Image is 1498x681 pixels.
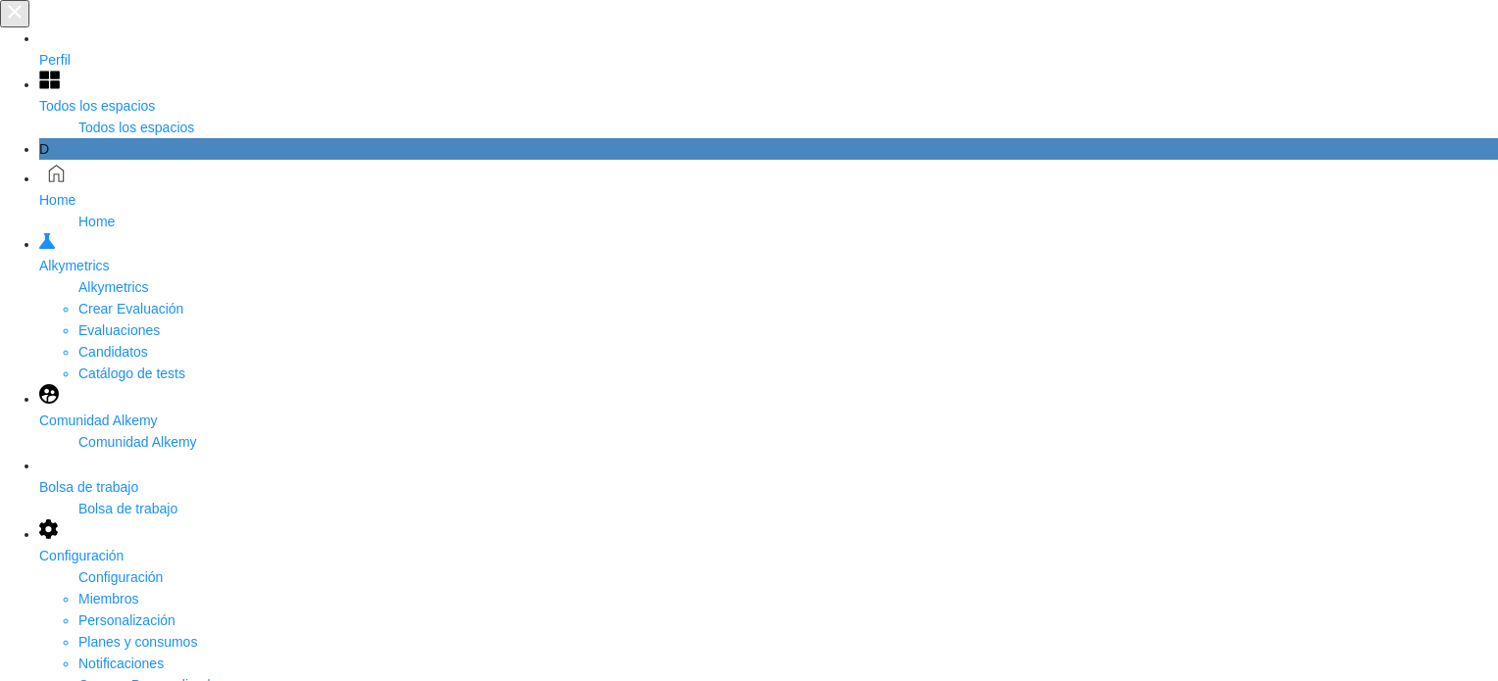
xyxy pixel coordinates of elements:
[78,656,164,671] a: Notificaciones
[78,591,138,607] a: Miembros
[39,548,124,563] span: Configuración
[78,120,194,135] span: Todos los espacios
[39,52,71,68] span: Perfil
[78,365,185,381] a: Catálogo de tests
[78,501,177,516] span: Bolsa de trabajo
[78,634,197,650] a: Planes y consumos
[39,413,158,428] span: Comunidad Alkemy
[1400,587,1498,681] div: Widget de chat
[39,192,75,208] span: Home
[78,612,175,628] a: Personalización
[39,141,49,157] span: D
[78,569,163,585] span: Configuración
[1400,587,1498,681] iframe: Chat Widget
[78,344,148,360] a: Candidatos
[39,27,1498,71] a: Perfil
[78,214,115,229] span: Home
[78,322,160,338] a: Evaluaciones
[78,434,197,450] span: Comunidad Alkemy
[39,258,110,273] span: Alkymetrics
[78,279,149,295] span: Alkymetrics
[78,301,183,316] a: Crear Evaluación
[39,98,155,114] span: Todos los espacios
[39,479,138,495] span: Bolsa de trabajo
